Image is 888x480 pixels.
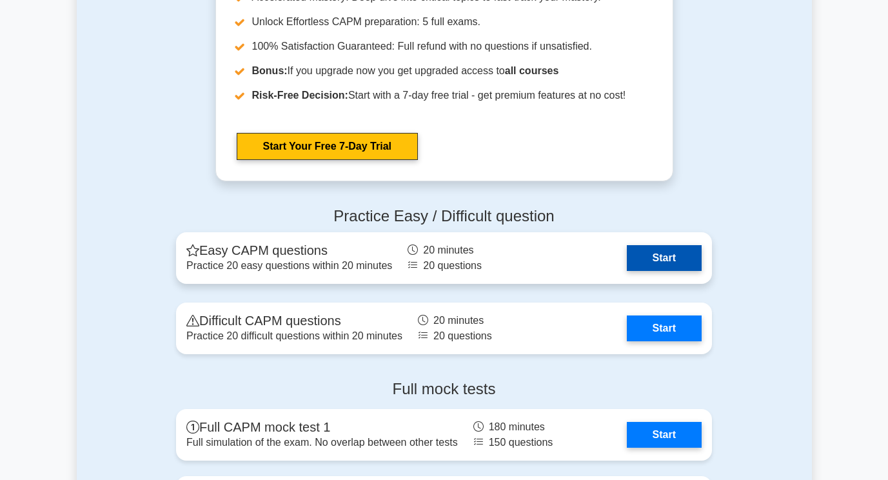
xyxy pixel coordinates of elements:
a: Start [627,422,702,448]
h4: Full mock tests [176,380,712,399]
a: Start [627,315,702,341]
h4: Practice Easy / Difficult question [176,207,712,226]
a: Start [627,245,702,271]
a: Start Your Free 7-Day Trial [237,133,418,160]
